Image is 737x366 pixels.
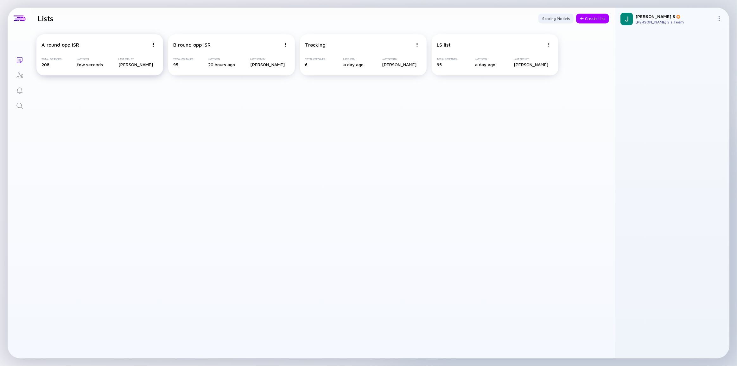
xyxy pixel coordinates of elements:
[8,52,31,67] a: Lists
[8,82,31,98] a: Reminders
[208,62,235,67] div: 20 hours ago
[305,42,326,48] div: Tracking
[38,14,54,23] h1: Lists
[415,43,419,47] img: Menu
[620,13,633,25] img: Jon Profile Picture
[118,62,153,67] div: [PERSON_NAME]
[717,16,722,21] img: Menu
[437,58,457,61] div: Total Companies
[538,14,574,23] button: Scoring Models
[173,62,178,67] span: 95
[77,58,103,61] div: Last Seen
[636,14,714,19] div: [PERSON_NAME] S
[283,43,287,47] img: Menu
[475,58,495,61] div: Last Seen
[514,62,548,67] div: [PERSON_NAME]
[547,43,551,47] img: Menu
[305,58,325,61] div: Total Companies
[576,14,609,23] button: Create List
[173,58,193,61] div: Total Companies
[41,42,79,48] div: A round opp ISR
[41,58,61,61] div: Total Companies
[152,43,156,47] img: Menu
[514,58,548,61] div: Last Seen By
[636,20,714,24] div: [PERSON_NAME] S's Team
[343,62,364,67] div: a day ago
[343,58,364,61] div: Last Seen
[250,58,285,61] div: Last Seen By
[208,58,235,61] div: Last Seen
[305,62,308,67] span: 6
[382,62,416,67] div: [PERSON_NAME]
[77,62,103,67] div: few seconds
[8,67,31,82] a: Investor Map
[118,58,153,61] div: Last Seen By
[475,62,495,67] div: a day ago
[437,62,442,67] span: 95
[382,58,416,61] div: Last Seen By
[173,42,211,48] div: B round opp ISR
[250,62,285,67] div: [PERSON_NAME]
[8,98,31,113] a: Search
[437,42,451,48] div: LS list
[41,62,49,67] span: 208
